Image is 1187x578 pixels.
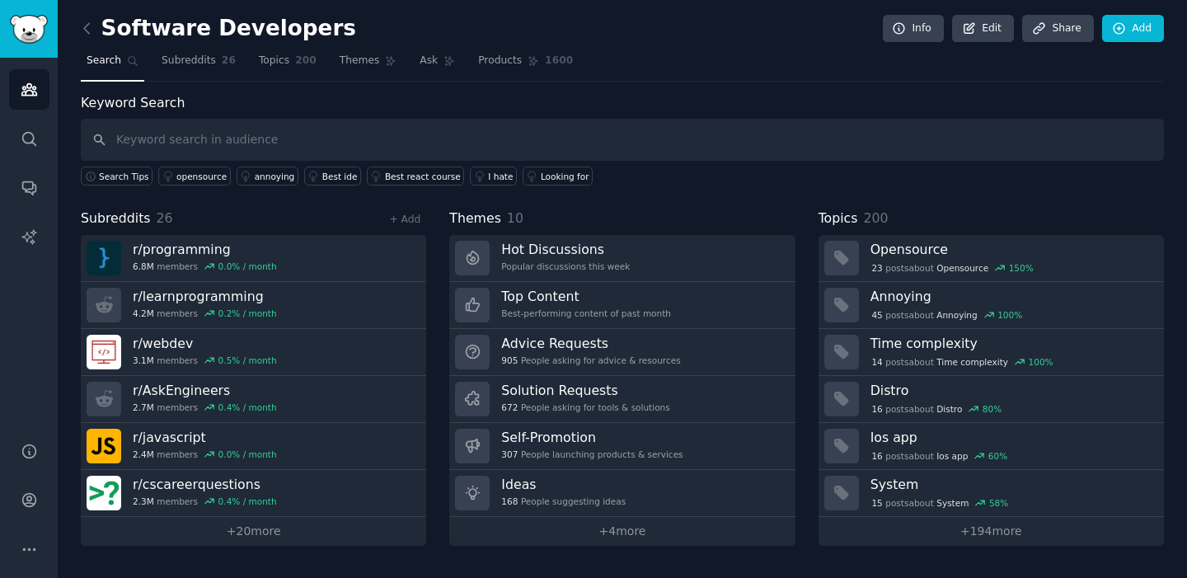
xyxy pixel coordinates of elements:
[133,429,277,446] h3: r/ javascript
[133,355,154,366] span: 3.1M
[936,450,968,462] span: Ios app
[87,335,121,369] img: webdev
[501,335,680,352] h3: Advice Requests
[871,309,882,321] span: 45
[501,355,518,366] span: 905
[541,171,589,182] div: Looking for
[1022,15,1093,43] a: Share
[523,167,593,186] a: Looking for
[81,167,152,186] button: Search Tips
[385,171,461,182] div: Best react course
[871,403,882,415] span: 16
[449,423,795,470] a: Self-Promotion307People launching products & services
[870,355,1055,369] div: post s about
[870,476,1152,493] h3: System
[158,167,231,186] a: opensource
[133,335,277,352] h3: r/ webdev
[501,261,630,272] div: Popular discussions this week
[501,496,518,507] span: 168
[501,241,630,258] h3: Hot Discussions
[322,171,358,182] div: Best ide
[133,288,277,305] h3: r/ learnprogramming
[81,209,151,229] span: Subreddits
[449,329,795,376] a: Advice Requests905People asking for advice & resources
[218,402,277,413] div: 0.4 % / month
[870,449,1009,463] div: post s about
[501,402,669,413] div: People asking for tools & solutions
[133,476,277,493] h3: r/ cscareerquestions
[259,54,289,68] span: Topics
[218,496,277,507] div: 0.4 % / month
[157,210,173,226] span: 26
[501,308,671,319] div: Best-performing content of past month
[819,329,1164,376] a: Time complexity14postsaboutTime complexity100%
[997,309,1022,321] div: 100 %
[870,288,1152,305] h3: Annoying
[133,496,277,507] div: members
[819,423,1164,470] a: Ios app16postsaboutIos app60%
[133,496,154,507] span: 2.3M
[988,450,1007,462] div: 60 %
[81,470,426,517] a: r/cscareerquestions2.3Mmembers0.4% / month
[819,376,1164,423] a: Distro16postsaboutDistro80%
[218,308,277,319] div: 0.2 % / month
[367,167,464,186] a: Best react course
[255,171,295,182] div: annoying
[870,429,1152,446] h3: Ios app
[488,171,513,182] div: I hate
[133,449,154,460] span: 2.4M
[472,48,579,82] a: Products1600
[414,48,461,82] a: Ask
[133,402,154,413] span: 2.7M
[81,329,426,376] a: r/webdev3.1Mmembers0.5% / month
[295,54,317,68] span: 200
[81,48,144,82] a: Search
[501,449,518,460] span: 307
[87,476,121,510] img: cscareerquestions
[501,355,680,366] div: People asking for advice & resources
[871,356,882,368] span: 14
[870,241,1152,258] h3: Opensource
[883,15,944,43] a: Info
[819,209,858,229] span: Topics
[478,54,522,68] span: Products
[253,48,322,82] a: Topics200
[871,262,882,274] span: 23
[470,167,517,186] a: I hate
[162,54,216,68] span: Subreddits
[87,54,121,68] span: Search
[501,429,683,446] h3: Self-Promotion
[871,497,882,509] span: 15
[936,356,1008,368] span: Time complexity
[81,235,426,282] a: r/programming6.8Mmembers0.0% / month
[871,450,882,462] span: 16
[218,449,277,460] div: 0.0 % / month
[819,282,1164,329] a: Annoying45postsaboutAnnoying100%
[870,335,1152,352] h3: Time complexity
[99,171,149,182] span: Search Tips
[133,308,277,319] div: members
[501,496,626,507] div: People suggesting ideas
[1009,262,1034,274] div: 150 %
[449,376,795,423] a: Solution Requests672People asking for tools & solutions
[133,382,277,399] h3: r/ AskEngineers
[870,308,1024,322] div: post s about
[819,517,1164,546] a: +194more
[870,382,1152,399] h3: Distro
[819,235,1164,282] a: Opensource23postsaboutOpensource150%
[989,497,1008,509] div: 58 %
[870,496,1010,510] div: post s about
[81,376,426,423] a: r/AskEngineers2.7Mmembers0.4% / month
[389,214,420,225] a: + Add
[81,282,426,329] a: r/learnprogramming4.2Mmembers0.2% / month
[863,210,888,226] span: 200
[222,54,236,68] span: 26
[936,497,969,509] span: System
[340,54,380,68] span: Themes
[501,476,626,493] h3: Ideas
[819,470,1164,517] a: System15postsaboutSystem58%
[133,308,154,319] span: 4.2M
[133,261,154,272] span: 6.8M
[133,402,277,413] div: members
[156,48,242,82] a: Subreddits26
